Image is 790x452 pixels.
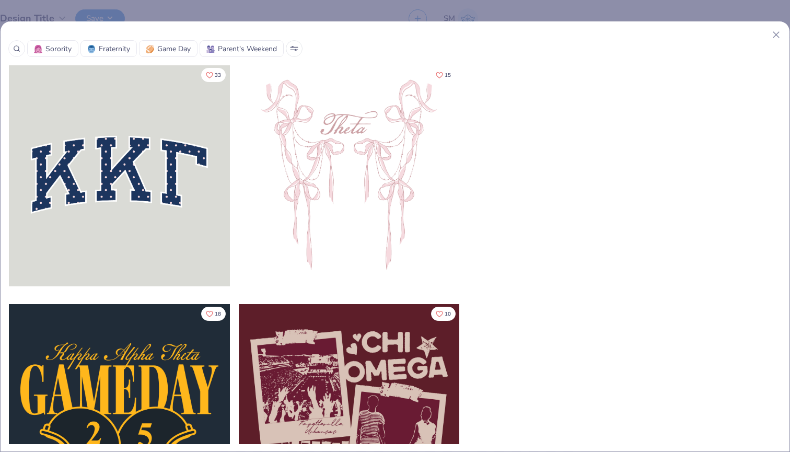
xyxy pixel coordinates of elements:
[201,68,226,82] button: Like
[27,40,78,57] button: SororitySorority
[201,307,226,321] button: Like
[431,307,456,321] button: Like
[286,40,303,57] button: Sort Popup Button
[157,43,191,54] span: Game Day
[34,45,42,53] img: Sorority
[445,73,451,78] span: 15
[218,43,277,54] span: Parent's Weekend
[139,40,197,57] button: Game DayGame Day
[99,43,130,54] span: Fraternity
[80,40,137,57] button: FraternityFraternity
[200,40,284,57] button: Parent's WeekendParent's Weekend
[215,311,221,316] span: 18
[445,311,451,316] span: 10
[45,43,72,54] span: Sorority
[206,45,215,53] img: Parent's Weekend
[146,45,154,53] img: Game Day
[431,68,456,82] button: Like
[87,45,96,53] img: Fraternity
[215,73,221,78] span: 33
